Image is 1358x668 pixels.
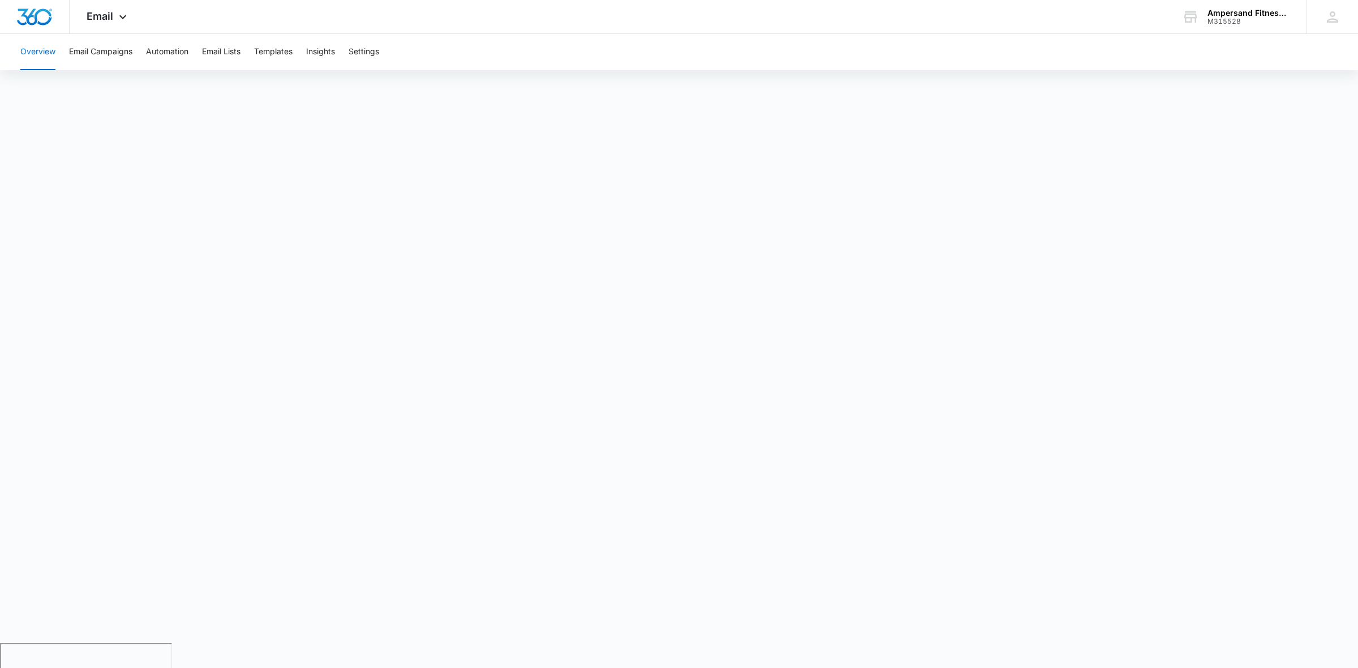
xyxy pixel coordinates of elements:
button: Email Campaigns [69,34,132,70]
span: Email [87,10,113,22]
button: Overview [20,34,55,70]
button: Settings [349,34,379,70]
div: account name [1207,8,1290,18]
button: Email Lists [202,34,240,70]
button: Automation [146,34,188,70]
div: account id [1207,18,1290,25]
button: Insights [306,34,335,70]
button: Templates [254,34,293,70]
